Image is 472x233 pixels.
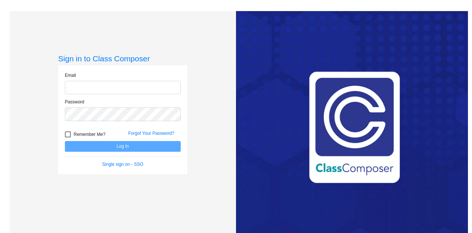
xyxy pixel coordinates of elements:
a: Single sign on - SSO [102,162,143,167]
label: Password [65,99,84,105]
label: Email [65,72,76,79]
button: Log In [65,141,181,152]
span: Remember Me? [74,130,105,139]
a: Forgot Your Password? [128,131,174,136]
h3: Sign in to Class Composer [58,54,187,63]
